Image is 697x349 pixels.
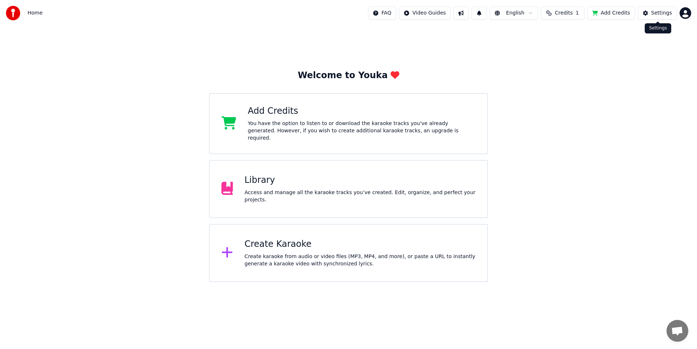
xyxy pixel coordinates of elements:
[245,174,476,186] div: Library
[245,189,476,204] div: Access and manage all the karaoke tracks you’ve created. Edit, organize, and perfect your projects.
[651,9,672,17] div: Settings
[667,320,688,342] div: Open chat
[298,70,399,81] div: Welcome to Youka
[245,253,476,268] div: Create karaoke from audio or video files (MP3, MP4, and more), or paste a URL to instantly genera...
[28,9,42,17] nav: breadcrumb
[576,9,579,17] span: 1
[248,105,476,117] div: Add Credits
[248,120,476,142] div: You have the option to listen to or download the karaoke tracks you've already generated. However...
[555,9,572,17] span: Credits
[245,238,476,250] div: Create Karaoke
[587,7,635,20] button: Add Credits
[368,7,396,20] button: FAQ
[638,7,677,20] button: Settings
[6,6,20,20] img: youka
[28,9,42,17] span: Home
[541,7,584,20] button: Credits1
[399,7,451,20] button: Video Guides
[645,23,671,33] div: Settings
